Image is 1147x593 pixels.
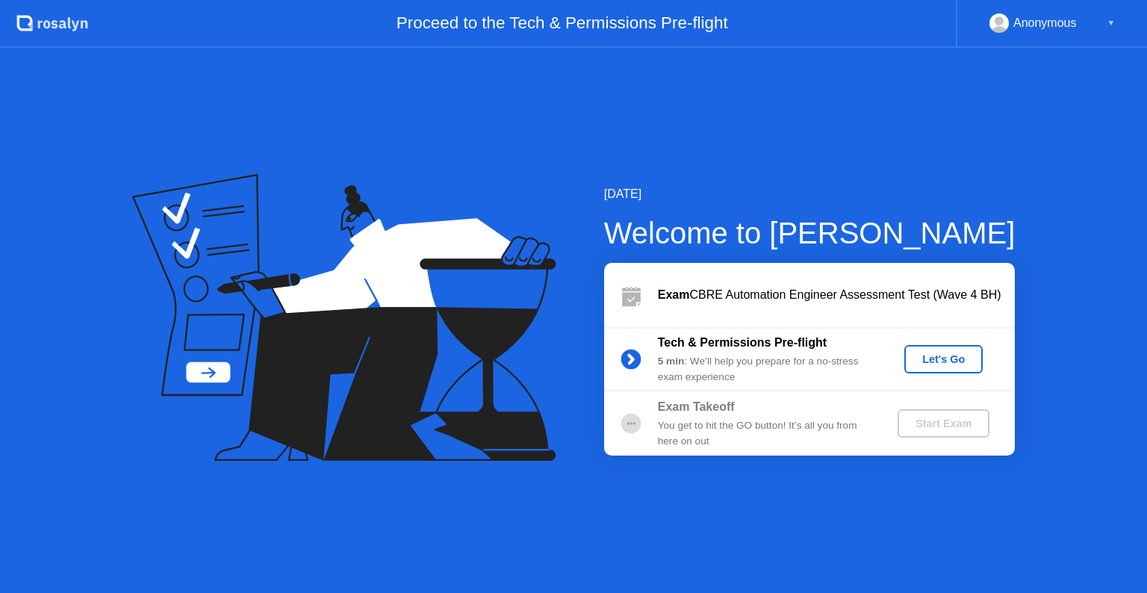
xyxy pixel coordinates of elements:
div: ▼ [1107,13,1115,33]
div: Start Exam [904,417,983,429]
div: : We’ll help you prepare for a no-stress exam experience [658,354,873,385]
div: [DATE] [604,185,1016,203]
b: Exam [658,288,690,301]
b: Tech & Permissions Pre-flight [658,336,827,349]
div: CBRE Automation Engineer Assessment Test (Wave 4 BH) [658,286,1015,304]
b: Exam Takeoff [658,400,735,413]
div: Welcome to [PERSON_NAME] [604,211,1016,255]
button: Start Exam [898,409,989,438]
div: You get to hit the GO button! It’s all you from here on out [658,418,873,449]
b: 5 min [658,356,685,367]
div: Let's Go [910,353,977,365]
div: Anonymous [1013,13,1077,33]
button: Let's Go [904,345,983,373]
